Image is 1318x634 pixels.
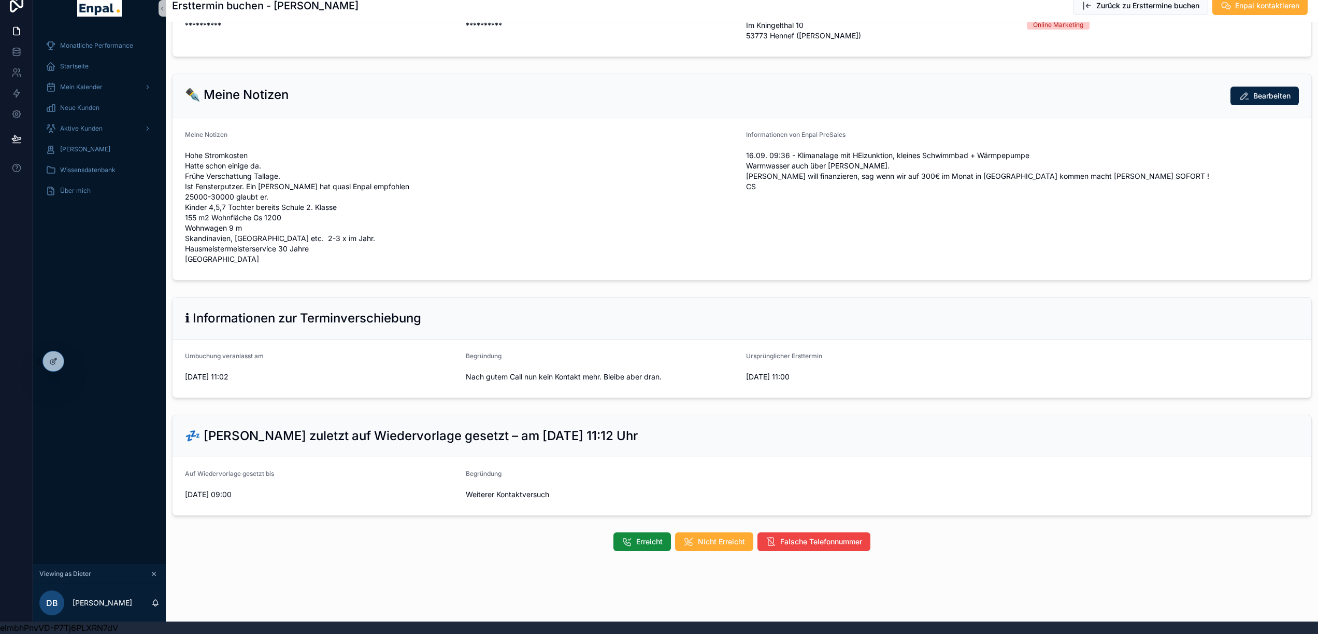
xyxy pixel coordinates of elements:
span: Begründung [466,352,502,360]
span: Über mich [60,187,91,195]
span: Nicht Erreicht [698,537,745,547]
span: Nach gutem Call nun kein Kontakt mehr. Bleibe aber dran. [466,372,738,382]
button: Falsche Telefonnummer [757,532,870,551]
span: DB [46,597,58,609]
p: [PERSON_NAME] [73,598,132,608]
h2: 💤 [PERSON_NAME] zuletzt auf Wiedervorlage gesetzt – am [DATE] 11:12 Uhr [185,428,638,444]
button: Bearbeiten [1230,87,1299,105]
span: Ursprünglicher Ersttermin [746,352,822,360]
span: [DATE] 11:02 [185,372,457,382]
a: Neue Kunden [39,98,160,117]
span: [DATE] 09:00 [185,489,457,500]
span: Viewing as Dieter [39,570,91,578]
a: Wissensdatenbank [39,161,160,179]
span: [PERSON_NAME] [60,145,110,153]
span: Neue Kunden [60,104,99,112]
span: Informationen von Enpal PreSales [746,131,846,138]
span: Hohe Stromkosten Hatte schon einige da. Frühe Verschattung Tallage. Ist Fensterputzer. Ein [PERSO... [185,150,738,264]
a: Über mich [39,181,160,200]
a: Mein Kalender [39,78,160,96]
span: Monatliche Performance [60,41,133,50]
span: Enpal kontaktieren [1235,1,1299,11]
span: Bearbeiten [1253,91,1291,101]
h2: ✒️ Meine Notizen [185,87,289,103]
span: Begründung [466,470,502,477]
span: Umbuchung veranlasst am [185,352,264,360]
a: Aktive Kunden [39,119,160,138]
div: scrollable content [33,29,166,214]
button: Erreicht [613,532,671,551]
span: Meine Notizen [185,131,227,138]
span: Erreicht [636,537,663,547]
span: Startseite [60,62,89,71]
span: Weiterer Kontaktversuch [466,489,738,500]
span: [DATE] 11:00 [746,372,1019,382]
button: Nicht Erreicht [675,532,753,551]
a: Monatliche Performance [39,36,160,55]
span: Mein Kalender [60,83,103,91]
span: Wissensdatenbank [60,166,116,174]
div: Online Marketing [1033,20,1083,30]
h2: ℹ Informationen zur Terminverschiebung [185,310,421,327]
span: Auf Wiedervorlage gesetzt bis [185,470,274,477]
span: Im Kningelthal 10 53773 Hennef ([PERSON_NAME]) [746,20,1019,41]
a: Startseite [39,57,160,76]
a: [PERSON_NAME] [39,140,160,159]
span: 16.09. 09:36 - Klimanalage mit HEizunktion, kleines Schwimmbad + Wärmpepumpe Warmwasser auch über... [746,150,1299,192]
span: Aktive Kunden [60,124,103,133]
span: Falsche Telefonnummer [780,537,862,547]
span: Zurück zu Ersttermine buchen [1096,1,1199,11]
